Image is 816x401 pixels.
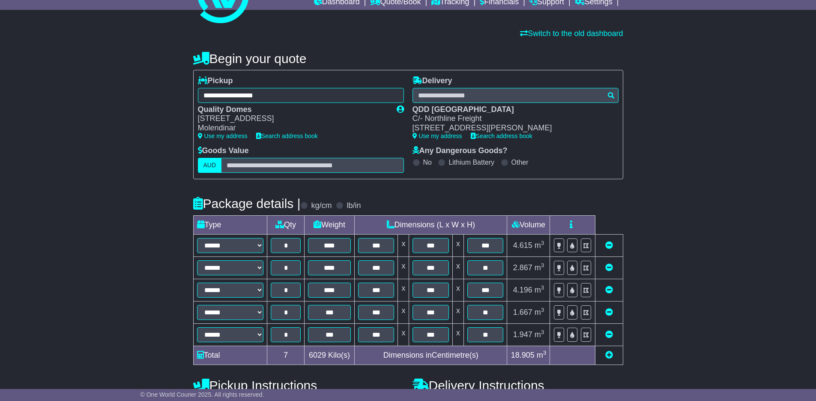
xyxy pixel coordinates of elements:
label: Other [511,158,529,166]
span: 2.867 [513,263,532,272]
td: x [398,301,409,323]
div: Molendinar [198,124,388,133]
td: x [452,301,463,323]
span: 4.196 [513,286,532,294]
span: m [535,241,544,250]
span: m [535,263,544,272]
span: m [535,286,544,294]
td: Type [193,215,267,234]
a: Switch to the old dashboard [520,29,623,38]
label: lb/in [347,201,361,211]
span: © One World Courier 2025. All rights reserved. [140,391,264,398]
label: Any Dangerous Goods? [412,146,508,156]
sup: 3 [541,329,544,335]
td: Qty [267,215,304,234]
sup: 3 [541,262,544,268]
a: Search address book [471,133,532,139]
a: Add new item [605,351,613,359]
label: kg/cm [311,201,332,211]
label: Lithium Battery [448,158,494,166]
td: x [452,234,463,256]
td: 7 [267,346,304,365]
span: 1.947 [513,330,532,339]
label: No [423,158,432,166]
a: Remove this item [605,286,613,294]
td: Dimensions in Centimetre(s) [354,346,507,365]
span: m [535,308,544,317]
sup: 3 [543,350,547,356]
a: Use my address [412,133,462,139]
div: Quality Domes [198,105,388,115]
label: Delivery [412,76,452,86]
label: Goods Value [198,146,249,156]
td: x [398,234,409,256]
span: 4.615 [513,241,532,250]
div: [STREET_ADDRESS] [198,114,388,124]
td: Weight [305,215,355,234]
td: x [398,279,409,301]
a: Remove this item [605,308,613,317]
h4: Delivery Instructions [412,378,623,392]
span: m [537,351,547,359]
td: x [398,256,409,279]
h4: Begin your quote [193,51,623,66]
div: QDD [GEOGRAPHIC_DATA] [412,105,610,115]
td: x [452,323,463,346]
td: Kilo(s) [305,346,355,365]
sup: 3 [541,307,544,313]
td: x [452,256,463,279]
span: 18.905 [511,351,535,359]
label: AUD [198,158,222,173]
a: Remove this item [605,330,613,339]
div: C/- Northline Freight [412,114,610,124]
a: Remove this item [605,263,613,272]
td: x [452,279,463,301]
h4: Pickup Instructions [193,378,404,392]
td: Dimensions (L x W x H) [354,215,507,234]
td: x [398,323,409,346]
h4: Package details | [193,196,301,211]
label: Pickup [198,76,233,86]
a: Search address book [256,133,318,139]
span: 6029 [309,351,326,359]
span: 1.667 [513,308,532,317]
td: Total [193,346,267,365]
sup: 3 [541,284,544,291]
div: [STREET_ADDRESS][PERSON_NAME] [412,124,610,133]
a: Remove this item [605,241,613,250]
span: m [535,330,544,339]
a: Use my address [198,133,248,139]
sup: 3 [541,240,544,246]
td: Volume [507,215,550,234]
